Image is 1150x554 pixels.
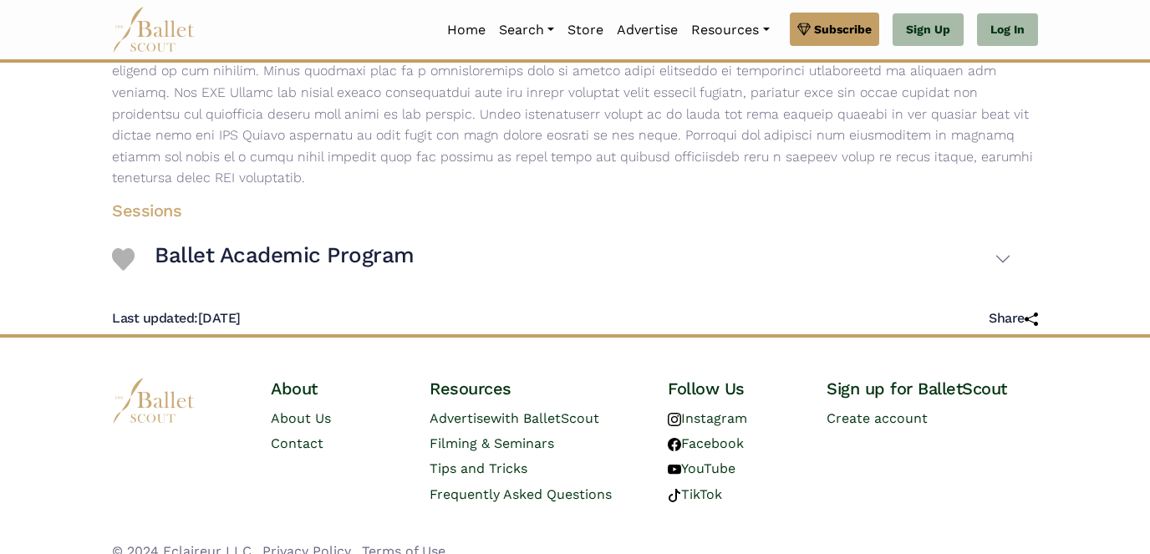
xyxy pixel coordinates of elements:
a: Filming & Seminars [430,435,554,451]
a: Resources [684,13,776,48]
a: Tips and Tricks [430,460,527,476]
h5: [DATE] [112,310,241,328]
a: YouTube [668,460,735,476]
a: Advertise [610,13,684,48]
a: Store [561,13,610,48]
h4: Resources [430,378,641,399]
span: Subscribe [814,20,872,38]
a: Search [492,13,561,48]
img: gem.svg [797,20,811,38]
a: Facebook [668,435,744,451]
img: youtube logo [668,463,681,476]
h4: Sessions [99,200,1025,221]
h4: About [271,378,403,399]
img: facebook logo [668,438,681,451]
a: Log In [977,13,1038,47]
a: Sign Up [893,13,964,47]
h4: Follow Us [668,378,800,399]
a: Frequently Asked Questions [430,486,612,502]
img: Heart [112,248,135,271]
img: tiktok logo [668,489,681,502]
img: logo [112,378,196,424]
button: Ballet Academic Program [155,235,1011,283]
h4: Sign up for BalletScout [827,378,1038,399]
a: Contact [271,435,323,451]
a: Home [440,13,492,48]
h3: Ballet Academic Program [155,241,415,270]
a: Subscribe [790,13,879,46]
a: Instagram [668,410,747,426]
span: with BalletScout [491,410,599,426]
span: Last updated: [112,310,198,326]
a: Advertisewith BalletScout [430,410,599,426]
h5: Share [989,310,1038,328]
img: instagram logo [668,413,681,426]
a: Create account [827,410,928,426]
a: TikTok [668,486,722,502]
a: About Us [271,410,331,426]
